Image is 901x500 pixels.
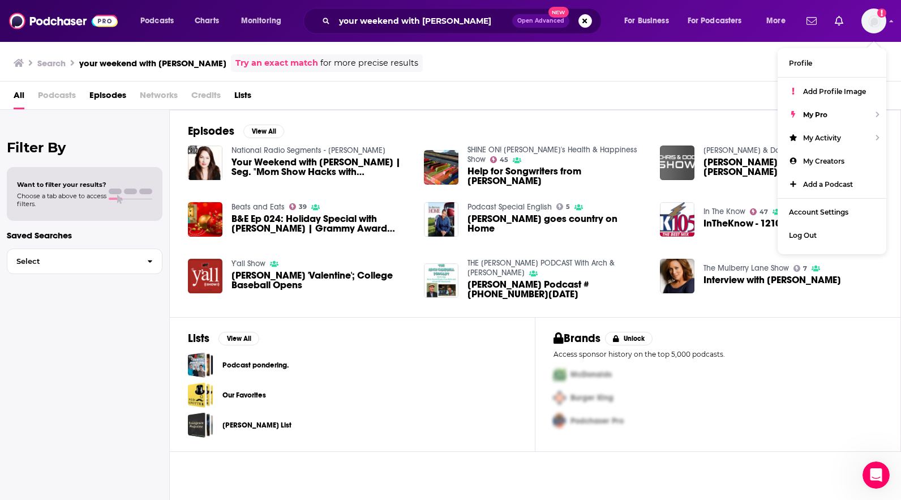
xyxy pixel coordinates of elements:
span: 47 [760,210,768,215]
h3: your weekend with [PERSON_NAME] [79,58,226,69]
a: Jim Brickman Joins Chris+Doc in Studio [660,146,694,180]
button: Open AdvancedNew [512,14,569,28]
a: In The Know [703,207,745,216]
a: Try an exact match [235,57,318,70]
a: Jim Brickman Joins Chris+Doc in Studio [703,157,882,177]
a: Podcast pondering. [222,359,289,371]
a: InTheKnow - 121018 - Show1705 [703,219,844,228]
a: Lists [234,86,251,109]
span: 5 [566,204,570,210]
a: 45 [490,156,509,163]
span: Add a Podcast [803,180,853,189]
a: Add a Podcast [778,173,886,196]
img: Arch Campbell Podcast #109 12-23-21 [424,263,458,298]
span: Select [7,258,138,265]
a: Our Favorites [222,389,266,401]
a: 5 [556,203,570,210]
svg: Add a profile image [877,8,886,18]
a: 47 [750,208,769,215]
span: For Podcasters [688,13,742,29]
span: Networks [140,86,178,109]
button: Select [7,249,162,274]
button: Show profile menu [861,8,886,33]
button: View All [218,332,259,345]
span: [PERSON_NAME] goes country on Home [467,214,646,233]
span: Log Out [789,231,817,240]
span: Marcus Lohrmann_Religion_Total List [188,412,213,438]
img: Your Weekend with JIM BRICKMAN | Seg. "Mom Show Hacks with Kristin Cruz" [188,146,222,180]
span: Logged in as aspenm13 [861,8,886,33]
a: Our Favorites [188,382,213,408]
a: SHINE ON! Kacey's Health & Happiness Show [467,145,637,164]
a: Your Weekend with JIM BRICKMAN | Seg. "Mom Show Hacks with Kristin Cruz" [231,157,410,177]
span: Help for Songwriters from [PERSON_NAME] [467,166,646,186]
a: All [14,86,24,109]
ul: Show profile menu [778,48,886,254]
a: Episodes [89,86,126,109]
img: InTheKnow - 121018 - Show1705 [660,202,694,237]
h2: Lists [188,331,209,345]
a: Show notifications dropdown [830,11,848,31]
a: 39 [289,203,307,210]
a: Beats and Eats [231,202,285,212]
h2: Filter By [7,139,162,156]
h2: Brands [554,331,600,345]
span: My Creators [803,157,844,165]
img: Interview with Anne Cochran [660,259,694,293]
img: Help for Songwriters from Jim Brickman [424,150,458,185]
h3: Search [37,58,66,69]
a: Martina McBride's 'Valentine'; College Baseball Opens [188,259,222,293]
p: Access sponsor history on the top 5,000 podcasts. [554,350,882,358]
a: Show notifications dropdown [802,11,821,31]
button: open menu [132,12,188,30]
button: View All [243,125,284,138]
span: Account Settings [789,208,848,216]
span: Open Advanced [517,18,564,24]
span: [PERSON_NAME] 'Valentine'; College Baseball Opens [231,271,410,290]
span: [PERSON_NAME] Podcast #[PHONE_NUMBER][DATE] [467,280,646,299]
a: Podcast pondering. [188,352,213,378]
h2: Episodes [188,124,234,138]
img: First Pro Logo [549,363,570,386]
img: B&E Ep 024: Holiday Special with Jim Brickman | Grammy Award Pianist | Holiday Music | Holidays P... [188,202,222,237]
button: open menu [758,12,800,30]
a: Add Profile Image [778,80,886,103]
span: Credits [191,86,221,109]
span: B&E Ep 024: Holiday Special with [PERSON_NAME] | Grammy Award Pianist | Holiday Music | Holidays ... [231,214,410,233]
img: Third Pro Logo [549,409,570,433]
span: [PERSON_NAME] Joins [PERSON_NAME]+Doc in Studio [703,157,882,177]
img: Podchaser - Follow, Share and Rate Podcasts [9,10,118,32]
iframe: Intercom live chat [863,461,890,489]
span: 39 [299,204,307,210]
span: Charts [195,13,219,29]
span: 45 [500,157,508,163]
span: Profile [789,59,812,67]
button: Unlock [605,332,653,345]
span: Burger King [570,393,613,403]
button: open menu [680,12,758,30]
span: Podcasts [38,86,76,109]
a: Jim Brickman goes country on Home [424,202,458,237]
span: Monitoring [241,13,281,29]
span: My Activity [803,134,841,142]
a: Martina McBride's 'Valentine'; College Baseball Opens [231,271,410,290]
a: [PERSON_NAME] List [222,419,291,431]
p: Saved Searches [7,230,162,241]
span: For Business [624,13,669,29]
a: National Radio Segments - Kristin Cruz [231,146,385,155]
a: The Mulberry Lane Show [703,263,789,273]
span: New [548,7,569,18]
a: B&E Ep 024: Holiday Special with Jim Brickman | Grammy Award Pianist | Holiday Music | Holidays P... [231,214,410,233]
a: Charts [187,12,226,30]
